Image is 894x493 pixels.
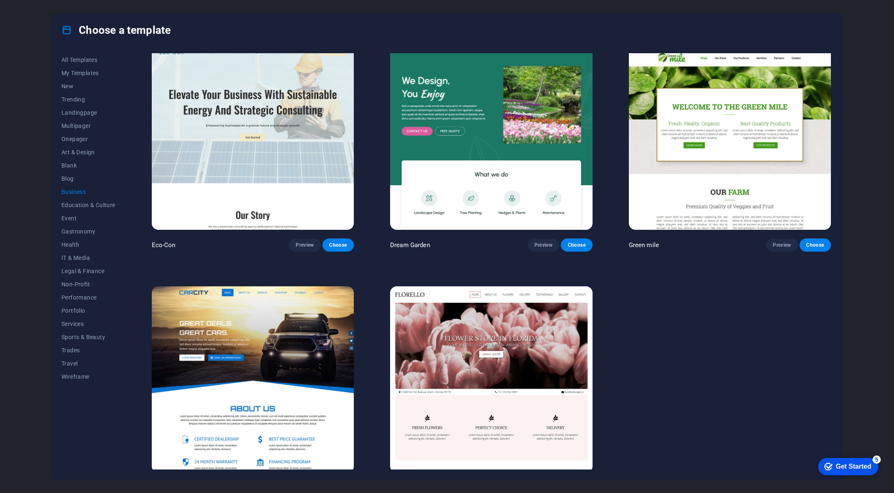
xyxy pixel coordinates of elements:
span: Health [61,241,115,248]
img: Dream Garden [390,43,592,230]
button: Onepager [61,132,115,146]
span: Business [61,189,115,195]
button: Health [61,238,115,251]
button: Wireframe [61,370,115,383]
button: Legal & Finance [61,264,115,278]
div: Get Started [24,9,60,17]
span: Choose [806,242,824,248]
span: Travel [61,360,115,367]
button: Art & Design [61,146,115,159]
p: Green mile [629,241,659,249]
button: Preview [528,238,559,252]
span: New [61,83,115,90]
span: Multipager [61,123,115,129]
button: Choose [800,238,831,252]
button: Gastronomy [61,225,115,238]
button: Services [61,317,115,330]
button: Choose [322,238,354,252]
button: Sports & Beauty [61,330,115,344]
button: My Templates [61,66,115,80]
span: Trades [61,347,115,354]
div: Get Started 5 items remaining, 0% complete [7,4,67,21]
button: IT & Media [61,251,115,264]
span: Blog [61,175,115,182]
button: Business [61,185,115,198]
span: Legal & Finance [61,268,115,274]
span: IT & Media [61,255,115,261]
button: Trending [61,93,115,106]
img: Green mile [629,43,831,230]
span: Preview [534,242,553,248]
button: Preview [766,238,798,252]
button: Portfolio [61,304,115,317]
span: Gastronomy [61,228,115,235]
img: Eco-Con [152,43,354,230]
span: Portfolio [61,307,115,314]
img: Florello [390,286,592,473]
div: 5 [61,2,69,10]
span: Services [61,321,115,327]
button: Trades [61,344,115,357]
span: Landingpage [61,109,115,116]
button: Blank [61,159,115,172]
button: Blog [61,172,115,185]
span: Onepager [61,136,115,142]
p: Eco-Con [152,241,176,249]
img: CarCity [152,286,354,473]
button: Event [61,212,115,225]
button: Education & Culture [61,198,115,212]
span: Non-Profit [61,281,115,288]
button: Landingpage [61,106,115,119]
span: Sports & Beauty [61,334,115,340]
button: Travel [61,357,115,370]
span: Event [61,215,115,222]
span: Art & Design [61,149,115,156]
span: Choose [329,242,347,248]
span: My Templates [61,70,115,76]
span: Choose [567,242,586,248]
span: Performance [61,294,115,301]
button: New [61,80,115,93]
span: Blank [61,162,115,169]
span: Preview [296,242,314,248]
button: Performance [61,291,115,304]
span: Education & Culture [61,202,115,208]
span: All Templates [61,57,115,63]
button: All Templates [61,53,115,66]
h4: Choose a template [61,24,171,37]
span: Preview [773,242,791,248]
p: Dream Garden [390,241,430,249]
span: Trending [61,96,115,103]
button: Choose [561,238,592,252]
button: Non-Profit [61,278,115,291]
button: Preview [289,238,320,252]
span: Wireframe [61,373,115,380]
button: Multipager [61,119,115,132]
